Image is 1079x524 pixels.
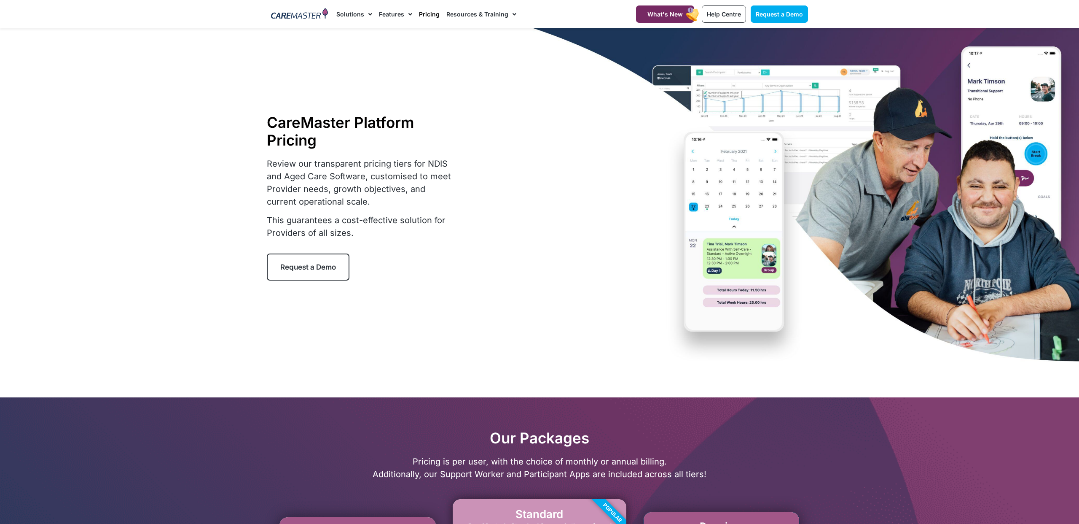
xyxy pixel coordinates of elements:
a: What's New [636,5,694,23]
h1: CareMaster Platform Pricing [267,113,454,149]
span: What's New [647,11,683,18]
p: Pricing is per user, with the choice of monthly or annual billing. Additionally, our Support Work... [267,455,812,481]
a: Request a Demo [267,254,349,281]
p: This guarantees a cost-effective solution for Providers of all sizes. [267,214,454,239]
h2: Standard [461,508,617,521]
a: Help Centre [702,5,746,23]
span: Help Centre [707,11,741,18]
a: Request a Demo [751,5,808,23]
h2: Our Packages [267,429,812,447]
p: Review our transparent pricing tiers for NDIS and Aged Care Software, customised to meet Provider... [267,157,454,208]
span: Request a Demo [756,11,803,18]
img: CareMaster Logo [271,8,328,21]
span: Request a Demo [280,263,336,271]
